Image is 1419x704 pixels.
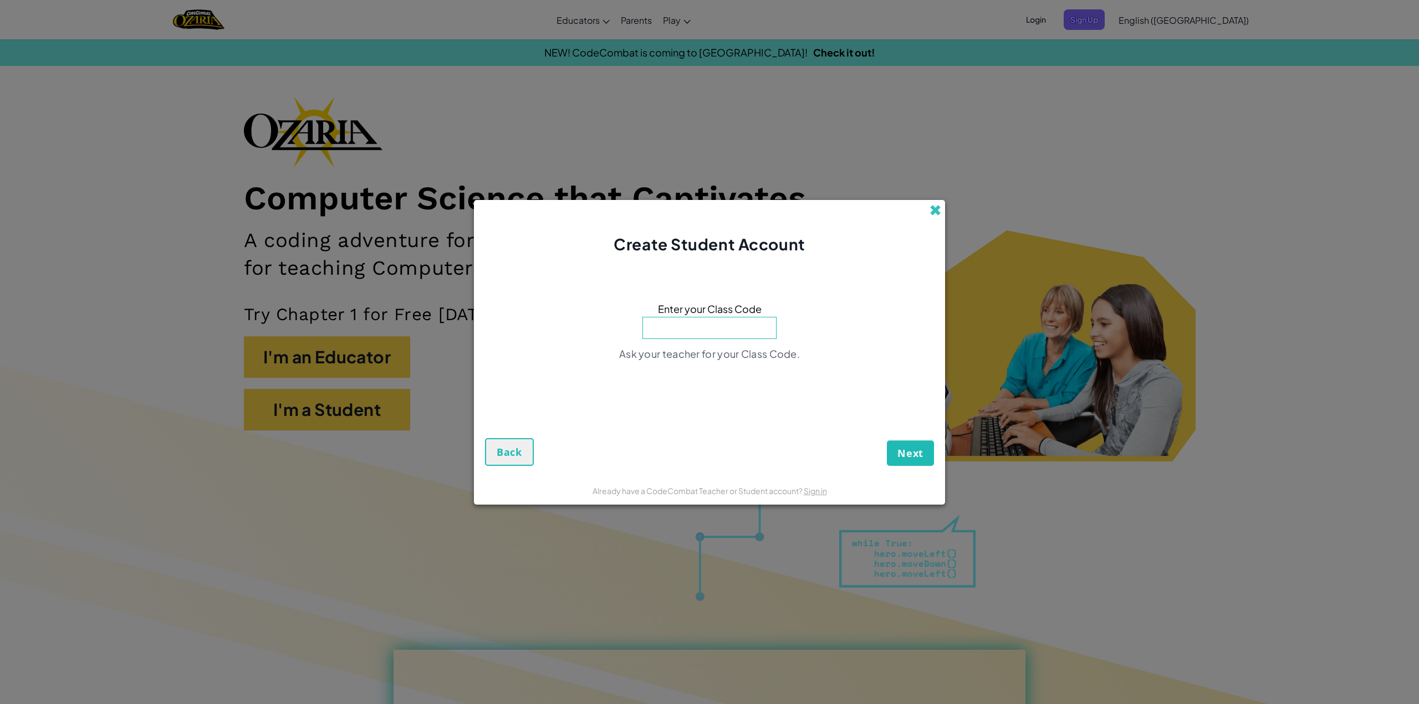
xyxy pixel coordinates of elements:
span: Already have a CodeCombat Teacher or Student account? [593,486,804,496]
span: Next [897,446,923,460]
span: Ask your teacher for your Class Code. [619,347,800,360]
span: Create Student Account [614,234,805,254]
button: Next [887,440,934,466]
span: Back [497,445,522,459]
span: Enter your Class Code [658,301,762,317]
a: Sign in [804,486,827,496]
button: Back [485,438,534,466]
